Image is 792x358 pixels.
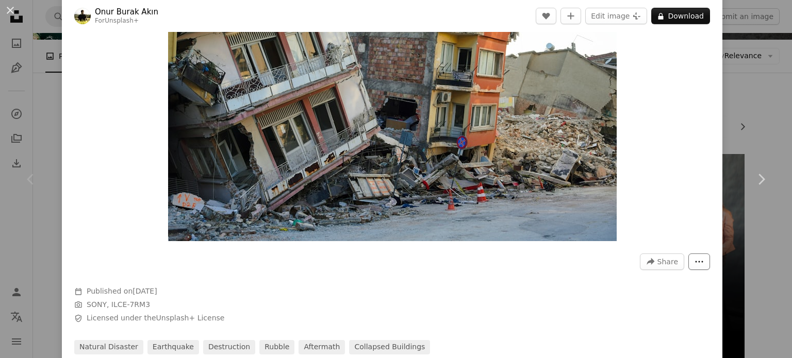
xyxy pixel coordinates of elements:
[536,8,556,24] button: Like
[105,17,139,24] a: Unsplash+
[87,313,224,323] span: Licensed under the
[651,8,710,24] button: Download
[349,340,430,354] a: collapsed buildings
[640,253,684,270] button: Share this image
[95,7,158,17] a: Onur Burak Akın
[74,8,91,24] img: Go to Onur Burak Akın's profile
[657,254,678,269] span: Share
[133,287,157,295] time: September 30, 2023 at 9:01:34 PM GMT+5:30
[74,340,143,354] a: natural disaster
[560,8,581,24] button: Add to Collection
[203,340,255,354] a: destruction
[147,340,199,354] a: earthquake
[87,287,157,295] span: Published on
[688,253,710,270] button: More Actions
[87,300,150,310] button: SONY, ILCE-7RM3
[95,17,158,25] div: For
[156,314,225,322] a: Unsplash+ License
[585,8,647,24] button: Edit image
[730,130,792,229] a: Next
[299,340,345,354] a: aftermath
[259,340,294,354] a: rubble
